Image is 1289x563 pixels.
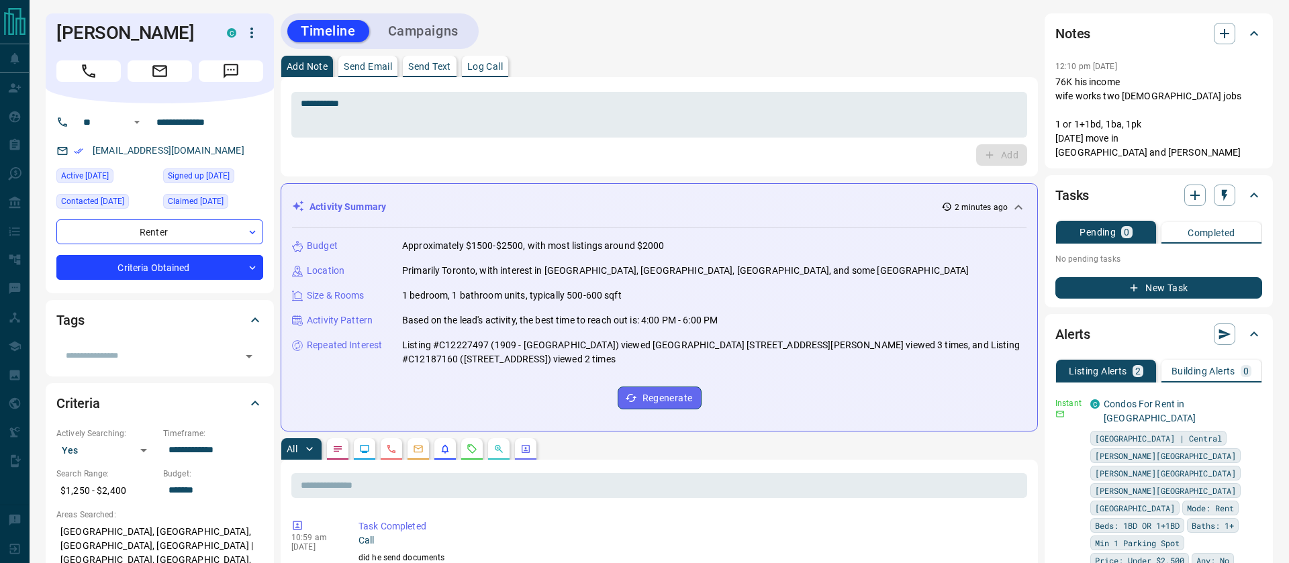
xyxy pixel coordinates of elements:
[56,219,263,244] div: Renter
[1095,484,1236,497] span: [PERSON_NAME][GEOGRAPHIC_DATA]
[307,264,344,278] p: Location
[1187,501,1234,515] span: Mode: Rent
[408,62,451,71] p: Send Text
[163,468,263,480] p: Budget:
[413,444,424,454] svg: Emails
[168,195,224,208] span: Claimed [DATE]
[332,444,343,454] svg: Notes
[163,168,263,187] div: Mon Jul 28 2025
[1055,409,1065,419] svg: Email
[56,480,156,502] p: $1,250 - $2,400
[56,168,156,187] div: Tue Jul 29 2025
[129,114,145,130] button: Open
[375,20,472,42] button: Campaigns
[1104,399,1196,423] a: Condos For Rent in [GEOGRAPHIC_DATA]
[1095,466,1236,480] span: [PERSON_NAME][GEOGRAPHIC_DATA]
[1188,228,1235,238] p: Completed
[402,289,622,303] p: 1 bedroom, 1 bathroom units, typically 500-600 sqft
[1124,227,1129,237] p: 0
[1095,536,1180,550] span: Min 1 Parking Spot
[291,533,338,542] p: 10:59 am
[1095,501,1175,515] span: [GEOGRAPHIC_DATA]
[1172,366,1235,376] p: Building Alerts
[1095,431,1222,445] span: [GEOGRAPHIC_DATA] | Central
[618,387,702,409] button: Regenerate
[1055,62,1117,71] p: 12:10 pm [DATE]
[56,60,121,82] span: Call
[1055,17,1262,50] div: Notes
[1055,75,1262,160] p: 76K his income wife works two [DEMOGRAPHIC_DATA] jobs 1 or 1+1bd, 1ba, 1pk [DATE] move in [GEOGRA...
[402,264,969,278] p: Primarily Toronto, with interest in [GEOGRAPHIC_DATA], [GEOGRAPHIC_DATA], [GEOGRAPHIC_DATA], and ...
[287,20,369,42] button: Timeline
[287,62,328,71] p: Add Note
[359,519,1022,533] p: Task Completed
[307,239,338,253] p: Budget
[1055,23,1090,44] h2: Notes
[307,338,382,352] p: Repeated Interest
[128,60,192,82] span: Email
[287,444,297,454] p: All
[168,169,230,183] span: Signed up [DATE]
[955,201,1008,213] p: 2 minutes ago
[199,60,263,82] span: Message
[292,195,1027,219] div: Activity Summary2 minutes ago
[359,444,370,454] svg: Lead Browsing Activity
[163,427,263,440] p: Timeframe:
[307,313,373,327] p: Activity Pattern
[163,194,263,213] div: Mon Jul 28 2025
[1080,227,1116,237] p: Pending
[1055,249,1262,269] p: No pending tasks
[227,28,236,38] div: condos.ca
[1095,519,1180,532] span: Beds: 1BD OR 1+1BD
[56,509,263,521] p: Areas Searched:
[1055,397,1082,409] p: Instant
[56,304,263,336] div: Tags
[1055,185,1089,206] h2: Tasks
[307,289,365,303] p: Size & Rooms
[56,427,156,440] p: Actively Searching:
[1135,366,1141,376] p: 2
[240,347,258,366] button: Open
[56,22,207,44] h1: [PERSON_NAME]
[1055,179,1262,211] div: Tasks
[1069,366,1127,376] p: Listing Alerts
[440,444,450,454] svg: Listing Alerts
[1095,449,1236,462] span: [PERSON_NAME][GEOGRAPHIC_DATA]
[56,468,156,480] p: Search Range:
[93,145,244,156] a: [EMAIL_ADDRESS][DOMAIN_NAME]
[386,444,397,454] svg: Calls
[1055,277,1262,299] button: New Task
[56,440,156,461] div: Yes
[467,62,503,71] p: Log Call
[1090,399,1100,409] div: condos.ca
[61,169,109,183] span: Active [DATE]
[520,444,531,454] svg: Agent Actions
[56,393,100,414] h2: Criteria
[467,444,477,454] svg: Requests
[309,200,386,214] p: Activity Summary
[56,309,84,331] h2: Tags
[402,338,1027,366] p: Listing #C12227497 (1909 - [GEOGRAPHIC_DATA]) viewed [GEOGRAPHIC_DATA] [STREET_ADDRESS][PERSON_NA...
[56,387,263,419] div: Criteria
[56,255,263,280] div: Criteria Obtained
[1192,519,1234,532] span: Baths: 1+
[1243,366,1249,376] p: 0
[402,313,718,327] p: Based on the lead's activity, the best time to reach out is: 4:00 PM - 6:00 PM
[402,239,665,253] p: Approximately $1500-$2500, with most listings around $2000
[359,533,1022,548] p: Call
[493,444,504,454] svg: Opportunities
[56,194,156,213] div: Mon Jul 28 2025
[61,195,124,208] span: Contacted [DATE]
[291,542,338,552] p: [DATE]
[1055,323,1090,345] h2: Alerts
[74,146,83,156] svg: Email Verified
[344,62,392,71] p: Send Email
[1055,318,1262,350] div: Alerts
